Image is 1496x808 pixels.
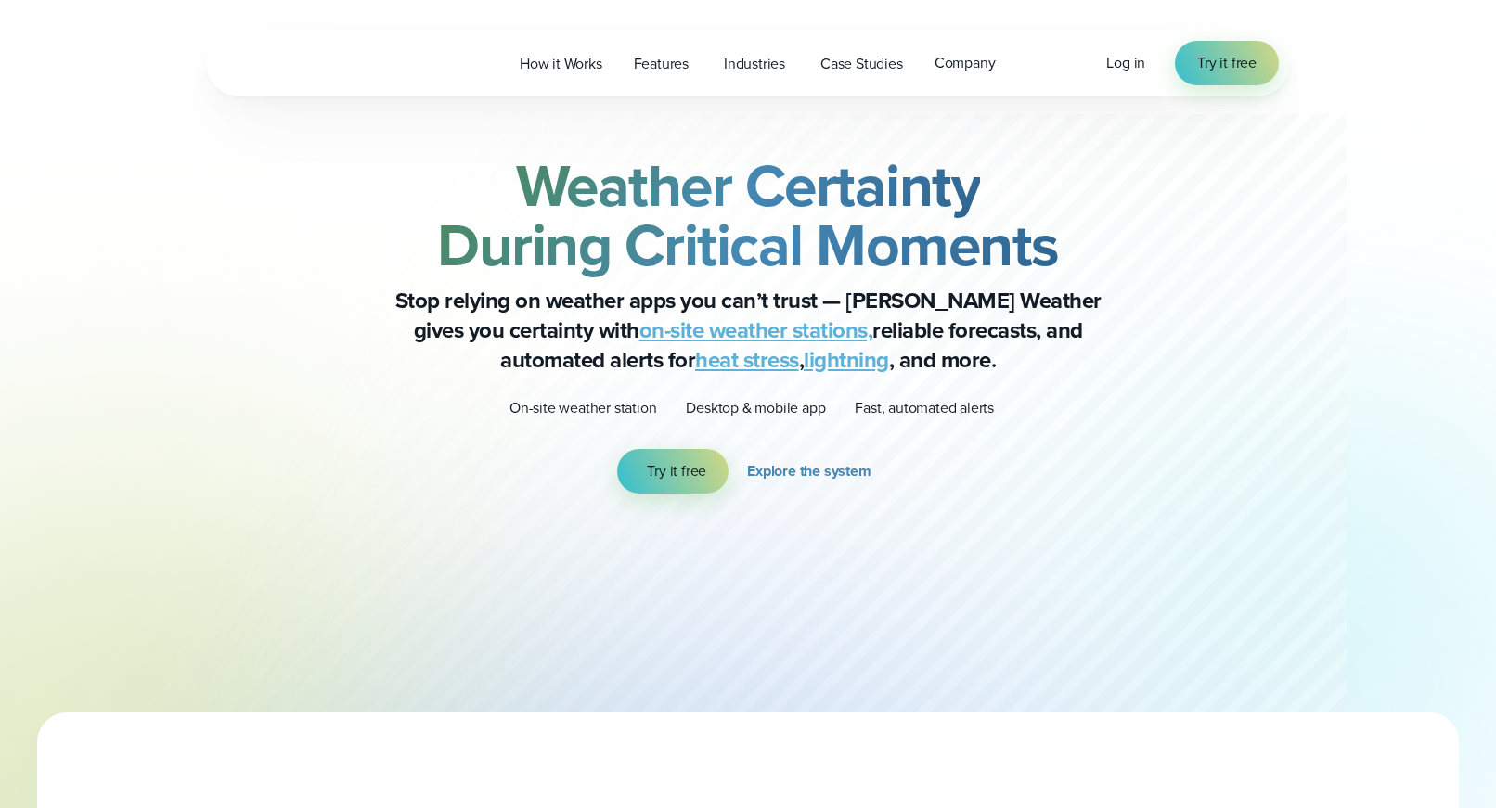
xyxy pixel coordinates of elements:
[509,397,656,419] p: On-site weather station
[804,343,889,377] a: lightning
[686,397,825,419] p: Desktop & mobile app
[855,397,994,419] p: Fast, automated alerts
[1106,52,1145,74] a: Log in
[639,314,873,347] a: on-site weather stations,
[747,449,878,494] a: Explore the system
[437,142,1059,289] strong: Weather Certainty During Critical Moments
[520,53,602,75] span: How it Works
[747,460,871,482] span: Explore the system
[724,53,785,75] span: Industries
[504,45,618,83] a: How it Works
[820,53,903,75] span: Case Studies
[634,53,689,75] span: Features
[935,52,996,74] span: Company
[1175,41,1279,85] a: Try it free
[377,286,1119,375] p: Stop relying on weather apps you can’t trust — [PERSON_NAME] Weather gives you certainty with rel...
[1106,52,1145,73] span: Log in
[647,460,706,482] span: Try it free
[617,449,729,494] a: Try it free
[695,343,799,377] a: heat stress
[805,45,919,83] a: Case Studies
[1197,52,1257,74] span: Try it free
